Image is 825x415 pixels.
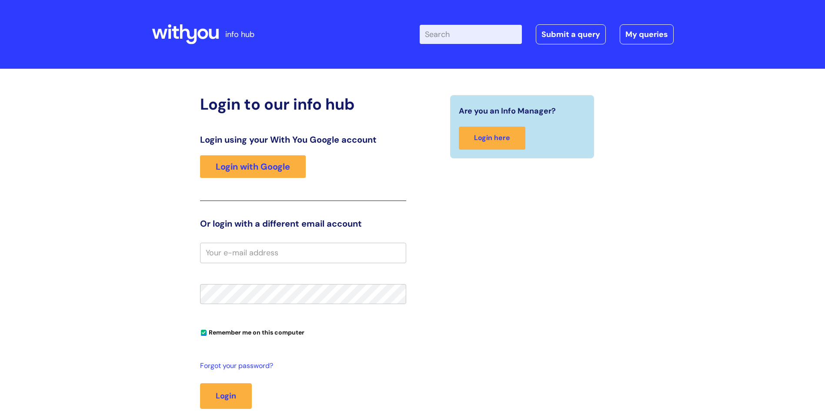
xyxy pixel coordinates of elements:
[200,383,252,408] button: Login
[459,104,556,118] span: Are you an Info Manager?
[200,325,406,339] div: You can uncheck this option if you're logging in from a shared device
[200,218,406,229] h3: Or login with a different email account
[459,127,525,150] a: Login here
[420,25,522,44] input: Search
[200,360,402,372] a: Forgot your password?
[200,134,406,145] h3: Login using your With You Google account
[200,95,406,114] h2: Login to our info hub
[200,155,306,178] a: Login with Google
[200,243,406,263] input: Your e-mail address
[536,24,606,44] a: Submit a query
[225,27,254,41] p: info hub
[201,330,207,336] input: Remember me on this computer
[620,24,674,44] a: My queries
[200,327,304,336] label: Remember me on this computer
